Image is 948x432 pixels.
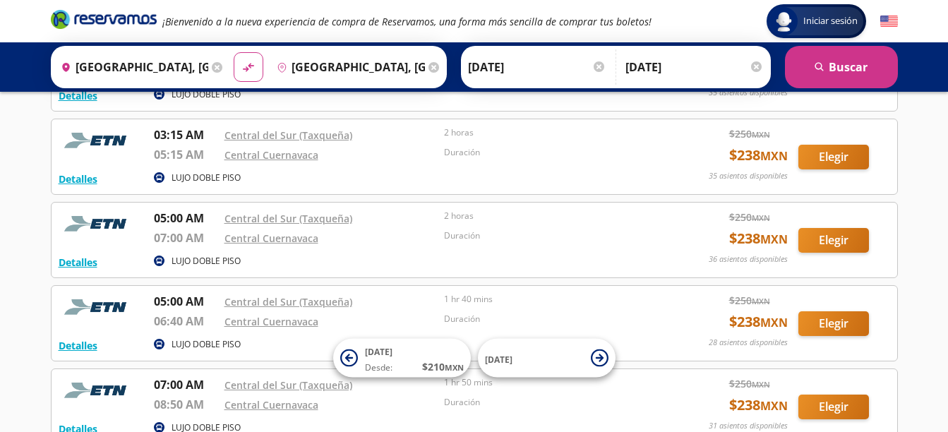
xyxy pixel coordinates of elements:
span: $ 250 [729,210,770,224]
p: 05:00 AM [154,210,217,227]
button: Detalles [59,172,97,186]
input: Buscar Destino [271,49,425,85]
span: $ 238 [729,228,788,249]
p: 07:00 AM [154,229,217,246]
a: Central Cuernavaca [224,232,318,245]
button: Buscar [785,46,898,88]
p: Duración [444,396,657,409]
small: MXN [752,212,770,223]
p: LUJO DOBLE PISO [172,172,241,184]
span: [DATE] [485,353,512,365]
small: MXN [445,362,464,373]
p: 05:15 AM [154,146,217,163]
button: Detalles [59,338,97,353]
button: [DATE]Desde:$210MXN [333,339,471,378]
p: 31 asientos disponibles [709,420,788,432]
button: Elegir [798,145,869,169]
p: 1 hr 40 mins [444,293,657,306]
p: 28 asientos disponibles [709,337,788,349]
small: MXN [752,296,770,306]
a: Central del Sur (Taxqueña) [224,295,352,308]
small: MXN [752,379,770,390]
small: MXN [760,398,788,414]
span: Iniciar sesión [798,14,863,28]
a: Central Cuernavaca [224,398,318,412]
small: MXN [760,315,788,330]
span: Desde: [365,361,392,374]
button: Detalles [59,255,97,270]
img: RESERVAMOS [59,376,136,404]
button: Detalles [59,88,97,103]
p: 35 asientos disponibles [709,87,788,99]
span: $ 238 [729,145,788,166]
p: 1 hr 50 mins [444,376,657,389]
p: LUJO DOBLE PISO [172,338,241,351]
input: Buscar Origen [55,49,209,85]
span: [DATE] [365,346,392,358]
p: Duración [444,146,657,159]
p: 06:40 AM [154,313,217,330]
button: Elegir [798,395,869,419]
a: Central Cuernavaca [224,315,318,328]
a: Central del Sur (Taxqueña) [224,212,352,225]
a: Central Cuernavaca [224,148,318,162]
a: Central del Sur (Taxqueña) [224,128,352,142]
span: $ 250 [729,376,770,391]
p: Duración [444,313,657,325]
p: 2 horas [444,210,657,222]
span: $ 210 [422,359,464,374]
p: Duración [444,229,657,242]
p: 03:15 AM [154,126,217,143]
small: MXN [760,232,788,247]
span: $ 250 [729,126,770,141]
img: RESERVAMOS [59,210,136,238]
p: LUJO DOBLE PISO [172,255,241,268]
a: Brand Logo [51,8,157,34]
small: MXN [752,129,770,140]
p: LUJO DOBLE PISO [172,88,241,101]
button: Elegir [798,228,869,253]
small: MXN [760,148,788,164]
span: $ 238 [729,311,788,332]
p: 05:00 AM [154,293,217,310]
p: 2 horas [444,126,657,139]
span: $ 238 [729,395,788,416]
i: Brand Logo [51,8,157,30]
input: Elegir Fecha [468,49,606,85]
p: 07:00 AM [154,376,217,393]
a: Central del Sur (Taxqueña) [224,378,352,392]
img: RESERVAMOS [59,293,136,321]
p: 35 asientos disponibles [709,170,788,182]
p: 36 asientos disponibles [709,253,788,265]
em: ¡Bienvenido a la nueva experiencia de compra de Reservamos, una forma más sencilla de comprar tus... [162,15,652,28]
input: Opcional [625,49,764,85]
button: English [880,13,898,30]
button: [DATE] [478,339,616,378]
button: Elegir [798,311,869,336]
span: $ 250 [729,293,770,308]
p: 08:50 AM [154,396,217,413]
img: RESERVAMOS [59,126,136,155]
